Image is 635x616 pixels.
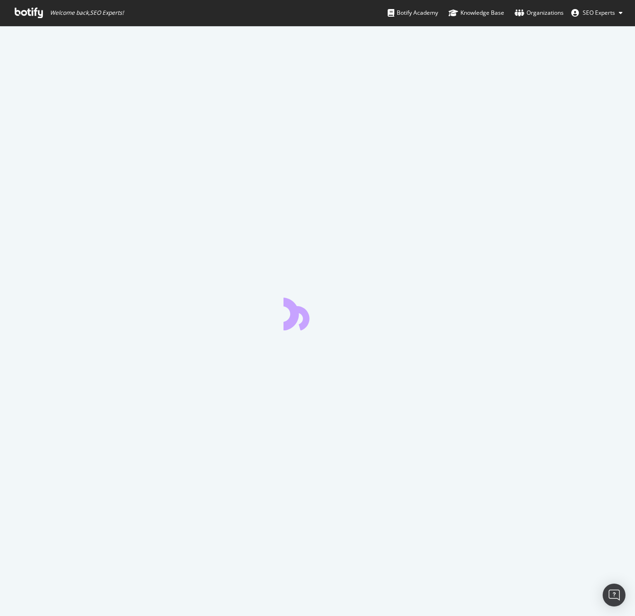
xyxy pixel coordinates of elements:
div: Organizations [515,8,564,18]
span: SEO Experts [583,9,615,17]
div: animation [283,296,352,330]
div: Knowledge Base [449,8,504,18]
div: Botify Academy [388,8,438,18]
button: SEO Experts [564,5,630,20]
div: Open Intercom Messenger [603,584,625,606]
span: Welcome back, SEO Experts ! [50,9,124,17]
